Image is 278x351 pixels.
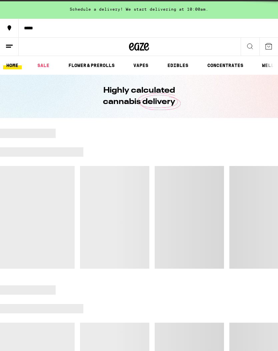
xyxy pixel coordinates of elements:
a: CONCENTRATES [204,61,247,69]
h1: Highly calculated cannabis delivery [84,85,194,108]
a: SALE [34,61,53,69]
a: HOME [3,61,22,69]
span: Hi. Need any help? [4,5,48,10]
a: EDIBLES [164,61,192,69]
a: VAPES [130,61,152,69]
a: FLOWER & PREROLLS [65,61,118,69]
